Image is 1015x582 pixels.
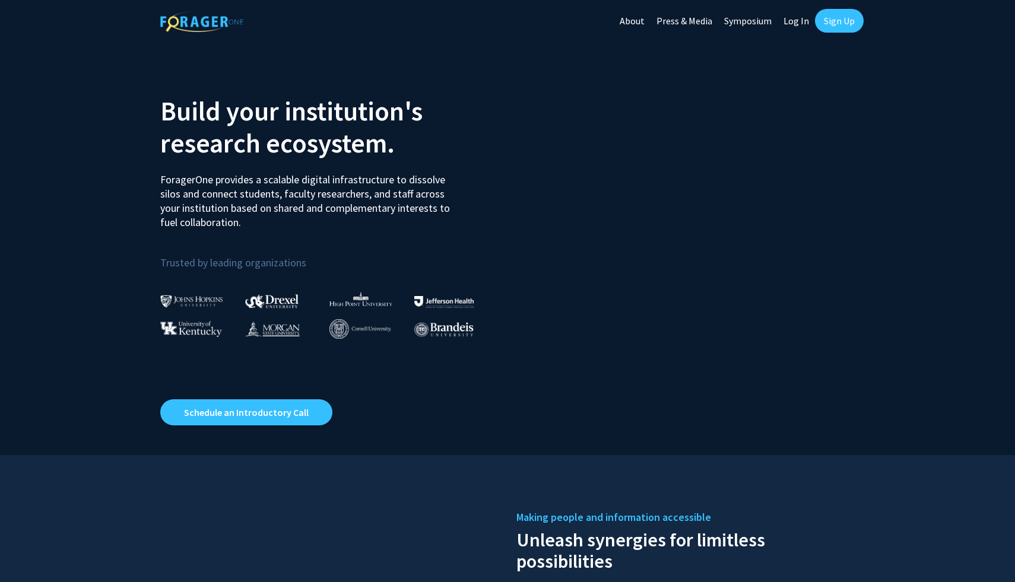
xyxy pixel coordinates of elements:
[329,319,391,339] img: Cornell University
[245,321,300,336] img: Morgan State University
[329,292,392,306] img: High Point University
[245,294,299,308] img: Drexel University
[414,322,474,337] img: Brandeis University
[160,399,332,425] a: Opens in a new tab
[160,295,223,307] img: Johns Hopkins University
[414,296,474,307] img: Thomas Jefferson University
[160,11,243,32] img: ForagerOne Logo
[160,239,499,272] p: Trusted by leading organizations
[516,508,855,526] h5: Making people and information accessible
[160,321,222,337] img: University of Kentucky
[815,9,864,33] a: Sign Up
[160,95,499,159] h2: Build your institution's research ecosystem.
[516,526,855,572] h2: Unleash synergies for limitless possibilities
[160,164,458,230] p: ForagerOne provides a scalable digital infrastructure to dissolve silos and connect students, fac...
